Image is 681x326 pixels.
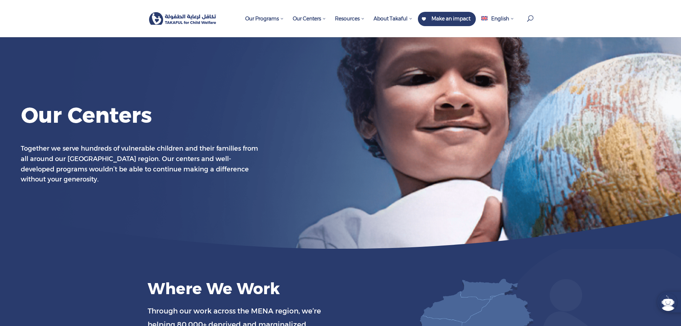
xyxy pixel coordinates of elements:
span: English [491,15,509,22]
span: Our Centers [293,15,326,22]
h2: Where We Work [148,278,330,302]
a: Our Centers [289,12,330,37]
a: Resources [331,12,368,37]
p: Together we serve hundreds of vulnerable children and their families from all around our [GEOGRAP... [21,143,258,185]
span: Resources [335,15,365,22]
a: Make an impact [418,12,476,26]
a: About Takaful [370,12,416,37]
a: English [478,12,517,37]
span: Make an impact [431,15,470,22]
span: About Takaful [374,15,413,22]
a: Our Programs [242,12,287,37]
img: Takaful [149,12,217,25]
h1: Our Centers [21,101,386,133]
span: Our Programs [245,15,284,22]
